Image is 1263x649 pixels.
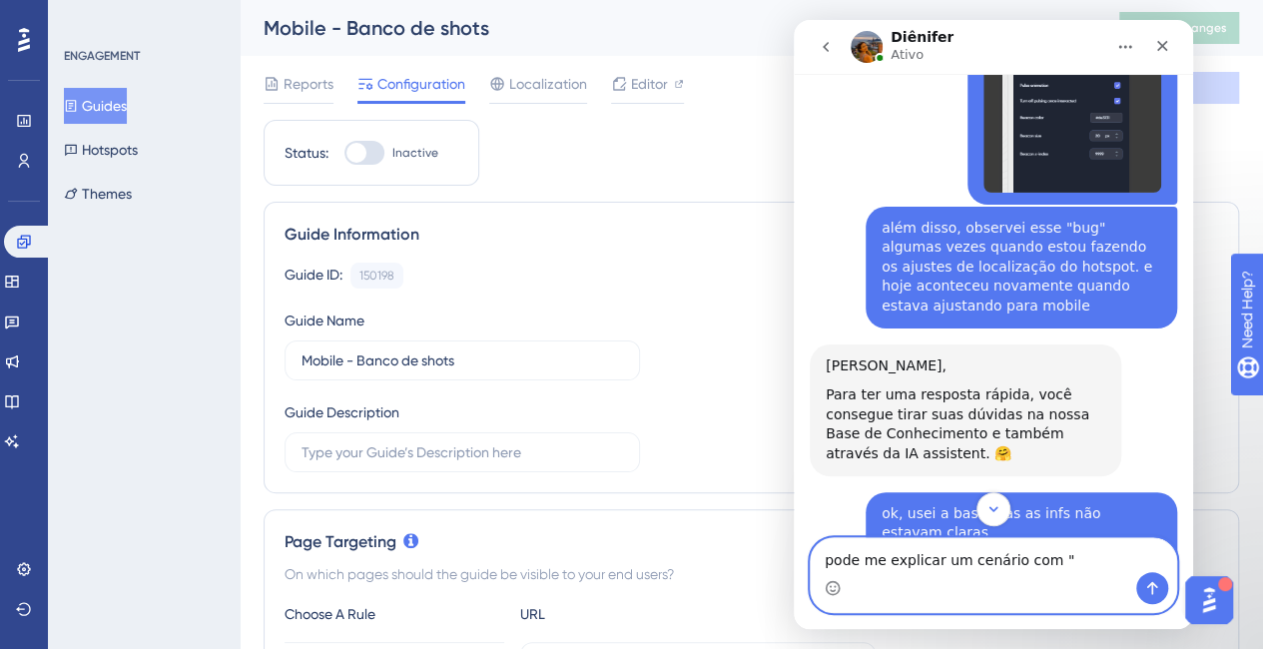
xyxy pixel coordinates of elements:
div: Status: [285,141,328,165]
div: Choose A Rule [285,602,504,626]
div: Guide ID: [285,263,342,289]
div: URL [520,602,740,626]
div: On which pages should the guide be visible to your end users? [285,562,1218,586]
iframe: Intercom live chat [794,20,1193,629]
div: 150198 [359,268,394,284]
span: Reports [284,72,333,96]
input: Type your Guide’s Description here [302,441,623,463]
div: Page Targeting [285,530,1218,554]
button: Hotspots [64,132,138,168]
span: Need Help? [47,5,125,29]
div: Guide Information [285,223,1218,247]
span: Localization [509,72,587,96]
div: Guide Description [285,400,399,424]
span: Inactive [392,145,438,161]
div: ENGAGEMENT [64,48,140,64]
button: Themes [64,176,132,212]
input: Type your Guide’s Name here [302,349,623,371]
button: Guides [64,88,127,124]
span: Configuration [377,72,465,96]
div: Guide Name [285,309,364,332]
iframe: UserGuiding AI Assistant Launcher [1179,570,1239,630]
div: Mobile - Banco de shots [264,14,1069,42]
span: Editor [631,72,668,96]
button: Publish Changes [1119,12,1239,44]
